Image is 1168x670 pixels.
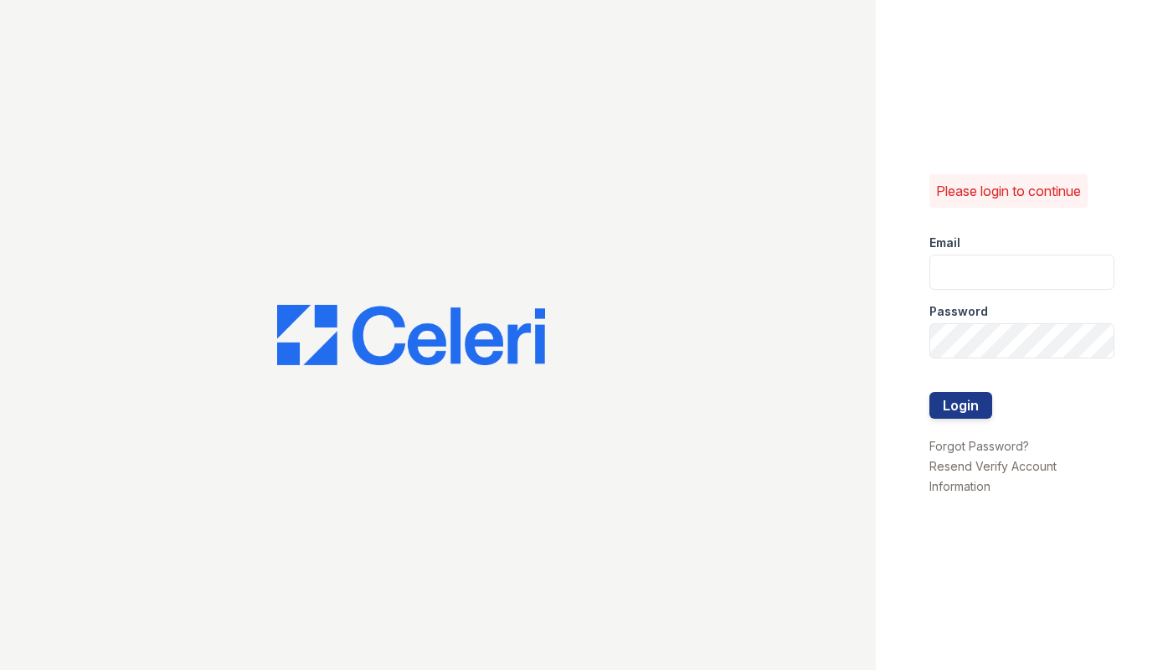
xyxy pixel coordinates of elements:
[936,181,1081,201] p: Please login to continue
[929,459,1057,493] a: Resend Verify Account Information
[929,392,992,419] button: Login
[929,303,988,320] label: Password
[929,439,1029,453] a: Forgot Password?
[929,234,960,251] label: Email
[277,305,545,365] img: CE_Logo_Blue-a8612792a0a2168367f1c8372b55b34899dd931a85d93a1a3d3e32e68fde9ad4.png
